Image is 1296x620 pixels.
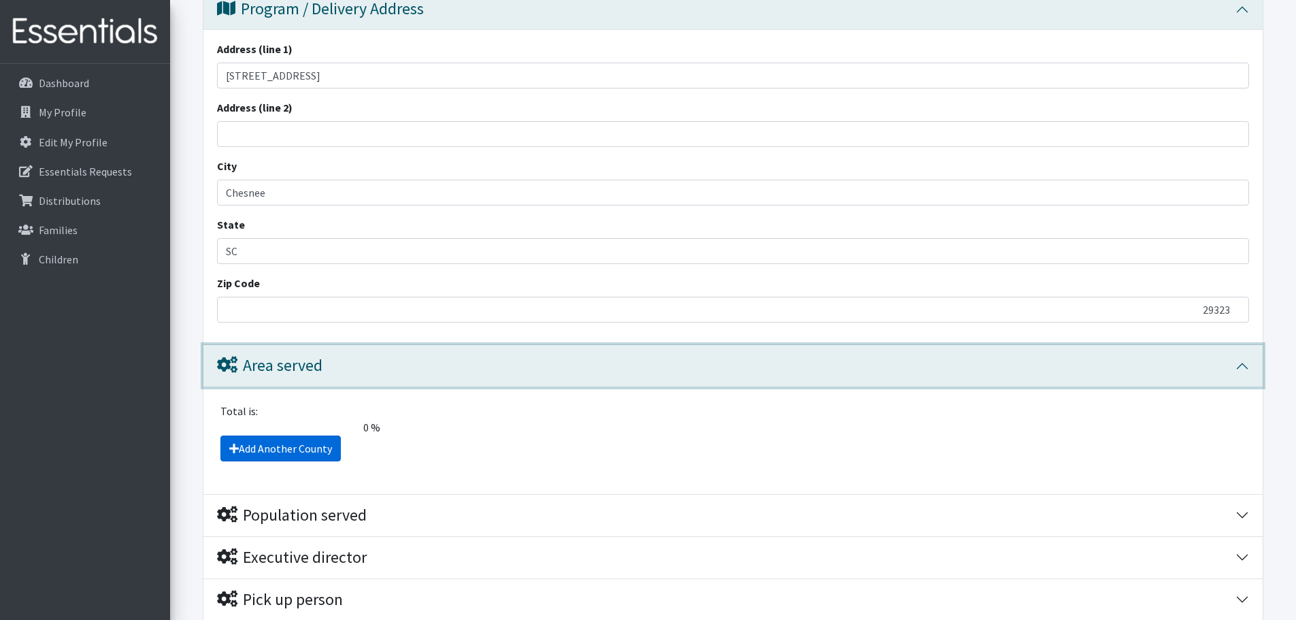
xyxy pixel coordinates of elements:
[5,9,165,54] img: HumanEssentials
[203,537,1263,578] button: Executive director
[217,99,293,116] label: Address (line 2)
[217,41,293,57] label: Address (line 1)
[5,246,165,273] a: Children
[39,105,86,119] p: My Profile
[217,356,322,376] div: Area served
[39,165,132,178] p: Essentials Requests
[5,69,165,97] a: Dashboard
[5,158,165,185] a: Essentials Requests
[39,223,78,237] p: Families
[217,216,245,233] label: State
[217,275,260,291] label: Zip Code
[39,194,101,208] p: Distributions
[5,99,165,126] a: My Profile
[39,252,78,266] p: Children
[220,436,341,461] a: Add Another County
[217,590,343,610] div: Pick up person
[212,419,386,436] span: 0 %
[203,495,1263,536] button: Population served
[217,548,367,568] div: Executive director
[5,187,165,214] a: Distributions
[39,76,89,90] p: Dashboard
[39,135,107,149] p: Edit My Profile
[203,345,1263,387] button: Area served
[217,506,367,525] div: Population served
[5,216,165,244] a: Families
[5,129,165,156] a: Edit My Profile
[217,158,237,174] label: City
[212,403,1255,419] div: Total is:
